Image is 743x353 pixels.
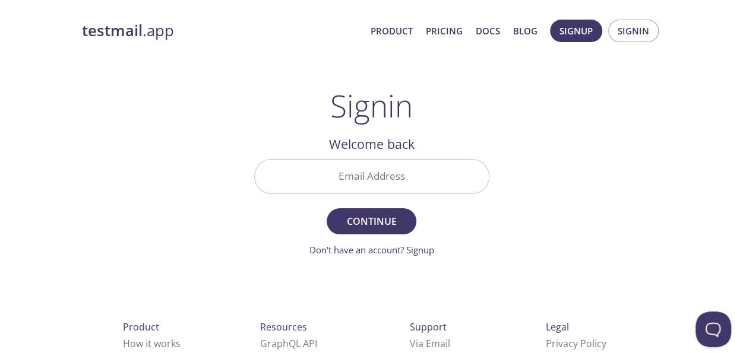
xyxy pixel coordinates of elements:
a: Docs [476,23,500,39]
a: testmail.app [82,21,361,41]
span: Product [123,320,159,333]
button: Continue [327,208,416,234]
button: Signin [608,20,659,42]
span: Continue [340,213,403,230]
a: GraphQL API [260,337,317,350]
strong: testmail [82,20,143,41]
a: Pricing [426,23,463,39]
span: Support [410,320,447,333]
a: Product [371,23,413,39]
span: Resources [260,320,307,333]
h2: Welcome back [254,134,489,154]
h1: Signin [330,88,413,123]
span: Legal [546,320,569,333]
span: Signup [559,23,593,39]
a: How it works [123,337,181,350]
span: Signin [618,23,649,39]
a: Privacy Policy [546,337,606,350]
a: Via Email [410,337,450,350]
a: Blog [513,23,538,39]
a: Don't have an account? Signup [309,244,434,256]
iframe: Help Scout Beacon - Open [695,311,731,347]
button: Signup [550,20,602,42]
